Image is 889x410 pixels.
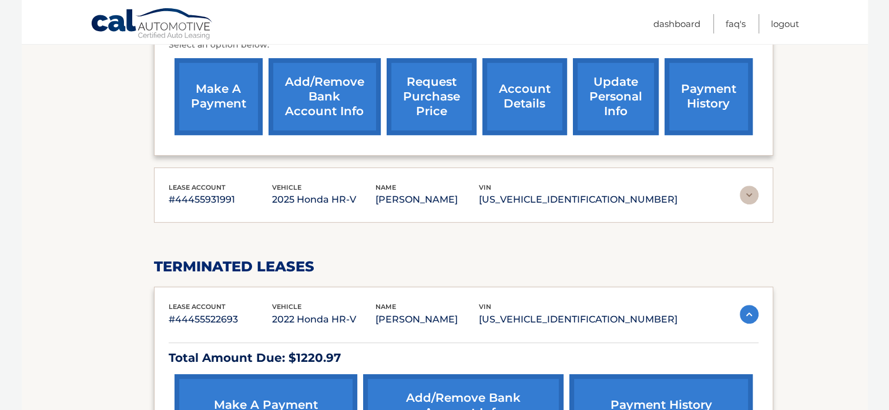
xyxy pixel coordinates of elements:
a: Add/Remove bank account info [269,58,381,135]
p: [PERSON_NAME] [375,191,479,208]
p: [PERSON_NAME] [375,311,479,328]
span: name [375,183,396,191]
span: vin [479,183,491,191]
img: accordion-active.svg [740,305,759,324]
a: Logout [771,14,799,33]
a: account details [482,58,567,135]
a: payment history [665,58,753,135]
a: request purchase price [387,58,477,135]
p: Total Amount Due: $1220.97 [169,348,759,368]
p: #44455931991 [169,191,272,208]
a: update personal info [573,58,659,135]
span: vin [479,303,491,311]
img: accordion-rest.svg [740,186,759,204]
p: 2025 Honda HR-V [272,191,375,208]
span: vehicle [272,183,301,191]
p: [US_VEHICLE_IDENTIFICATION_NUMBER] [479,311,677,328]
span: vehicle [272,303,301,311]
h2: terminated leases [154,258,773,275]
p: 2022 Honda HR-V [272,311,375,328]
span: lease account [169,183,226,191]
p: #44455522693 [169,311,272,328]
a: Dashboard [653,14,700,33]
a: FAQ's [726,14,746,33]
p: Select an option below: [169,38,759,52]
a: Cal Automotive [90,8,214,42]
span: lease account [169,303,226,311]
p: [US_VEHICLE_IDENTIFICATION_NUMBER] [479,191,677,208]
a: make a payment [175,58,263,135]
span: name [375,303,396,311]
